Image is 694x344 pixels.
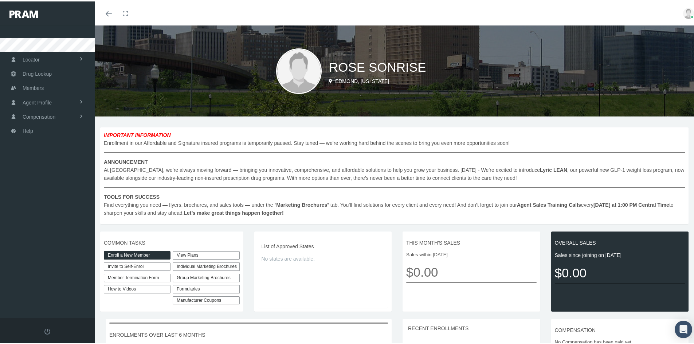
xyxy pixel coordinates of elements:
[23,66,52,79] span: Drug Lookup
[329,59,426,73] span: ROSE SONRISE
[335,77,389,83] span: EDMOND, [US_STATE]
[23,80,44,94] span: Members
[23,123,33,137] span: Help
[9,9,38,16] img: PRAM_20_x_78.png
[675,319,692,337] div: Open Intercom Messenger
[23,108,55,122] span: Compensation
[276,47,322,92] img: user-placeholder.jpg
[23,51,40,65] span: Locator
[683,7,694,17] img: user-placeholder.jpg
[23,94,52,108] span: Agent Profile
